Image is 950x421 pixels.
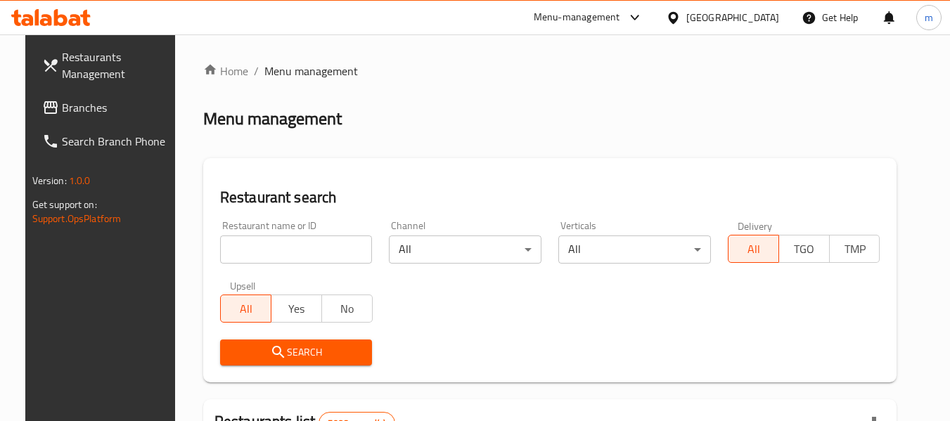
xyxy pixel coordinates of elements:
[264,63,358,79] span: Menu management
[254,63,259,79] li: /
[220,294,271,323] button: All
[558,235,711,264] div: All
[389,235,541,264] div: All
[226,299,266,319] span: All
[321,294,373,323] button: No
[62,133,173,150] span: Search Branch Phone
[728,235,779,263] button: All
[271,294,322,323] button: Yes
[785,239,824,259] span: TGO
[31,40,184,91] a: Restaurants Management
[32,209,122,228] a: Support.OpsPlatform
[534,9,620,26] div: Menu-management
[203,63,897,79] nav: breadcrumb
[220,339,373,365] button: Search
[31,91,184,124] a: Branches
[220,187,880,208] h2: Restaurant search
[220,235,373,264] input: Search for restaurant name or ID..
[778,235,830,263] button: TGO
[203,108,342,130] h2: Menu management
[734,239,774,259] span: All
[328,299,367,319] span: No
[31,124,184,158] a: Search Branch Phone
[738,221,773,231] label: Delivery
[230,280,256,290] label: Upsell
[277,299,316,319] span: Yes
[32,171,67,190] span: Version:
[835,239,875,259] span: TMP
[203,63,248,79] a: Home
[32,195,97,214] span: Get support on:
[686,10,779,25] div: [GEOGRAPHIC_DATA]
[62,99,173,116] span: Branches
[829,235,880,263] button: TMP
[231,344,361,361] span: Search
[62,48,173,82] span: Restaurants Management
[925,10,933,25] span: m
[69,171,91,190] span: 1.0.0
